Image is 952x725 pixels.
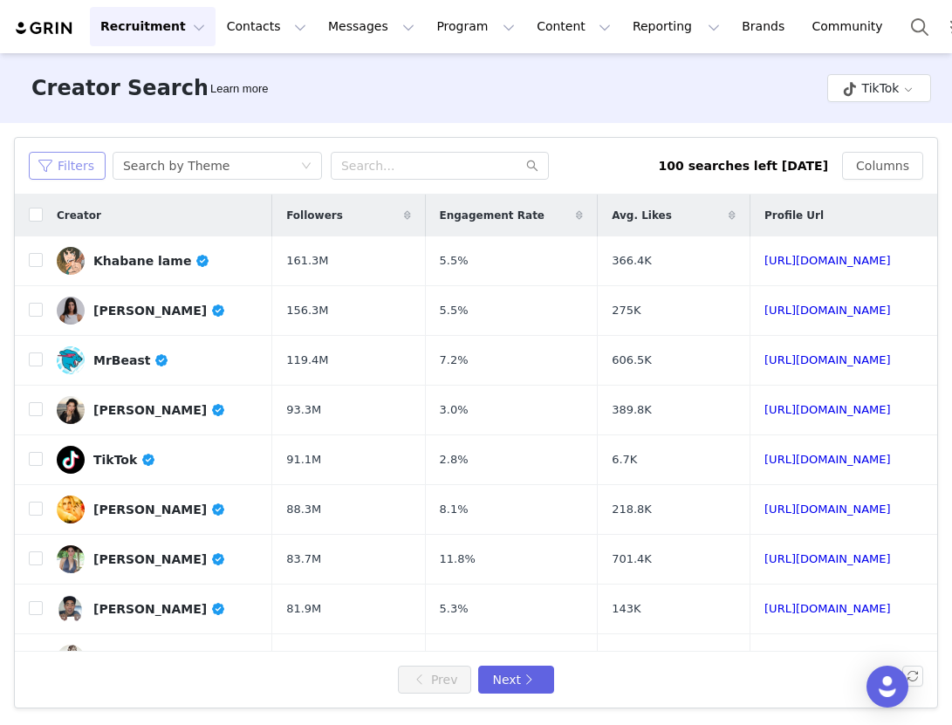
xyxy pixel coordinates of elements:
span: 11.8% [440,551,476,568]
img: v2 [57,446,85,474]
span: 83.7M [286,551,321,568]
img: v2 [57,595,85,623]
span: 5.5% [440,252,469,270]
span: 119.4M [286,352,328,369]
span: Creator [57,208,101,223]
a: [URL][DOMAIN_NAME] [764,254,891,267]
span: 606.5K [612,352,652,369]
button: Contacts [216,7,317,46]
a: TikTok [57,446,258,474]
span: 218.8K [612,501,652,518]
span: 389.8K [612,401,652,419]
button: Program [426,7,525,46]
img: v2 [57,496,85,523]
a: [PERSON_NAME] [57,545,258,573]
span: 81.9M [286,600,321,618]
a: The Rock [57,645,258,673]
a: [PERSON_NAME] [57,297,258,325]
div: Tooltip anchor [207,80,271,98]
div: 100 searches left [DATE] [659,157,828,175]
span: 156.3M [286,302,328,319]
span: Avg. Likes [612,208,672,223]
a: [URL][DOMAIN_NAME] [764,403,891,416]
div: TikTok [93,453,156,467]
span: 88.3M [286,501,321,518]
img: grin logo [14,20,75,37]
span: 6.7K [612,451,637,469]
span: 93.3M [286,401,321,419]
div: [PERSON_NAME] [93,304,226,318]
button: Prev [398,666,471,694]
a: Community [802,7,901,46]
button: TikTok [827,74,931,102]
span: 91.1M [286,451,321,469]
img: v2 [57,297,85,325]
span: 5.5% [440,302,469,319]
button: Content [526,7,621,46]
div: Khabane lame [93,254,210,268]
a: [PERSON_NAME] [57,496,258,523]
div: MrBeast [93,353,169,367]
span: 161.3M [286,252,328,270]
button: Messages [318,7,425,46]
span: 7.2% [440,352,469,369]
img: v2 [57,645,85,673]
span: Followers [286,208,343,223]
div: Open Intercom Messenger [866,666,908,708]
div: [PERSON_NAME] [93,403,226,417]
a: [URL][DOMAIN_NAME] [764,304,891,317]
span: 5.3% [440,600,469,618]
a: [URL][DOMAIN_NAME] [764,503,891,516]
button: Search [901,7,939,46]
a: Brands [731,7,800,46]
a: MrBeast [57,346,258,374]
button: Filters [29,152,106,180]
button: Recruitment [90,7,216,46]
a: [URL][DOMAIN_NAME] [764,602,891,615]
span: 3.0% [440,401,469,419]
i: icon: search [526,160,538,172]
div: Search by Theme [123,153,229,179]
a: [URL][DOMAIN_NAME] [764,353,891,366]
a: Khabane lame [57,247,258,275]
span: Engagement Rate [440,208,544,223]
span: 366.4K [612,252,652,270]
a: [PERSON_NAME] [57,595,258,623]
i: icon: down [301,161,312,173]
a: [PERSON_NAME] [57,396,258,424]
div: [PERSON_NAME] [93,602,226,616]
h3: Creator Search [31,72,209,104]
button: Reporting [622,7,730,46]
span: Profile Url [764,208,824,223]
img: v2 [57,396,85,424]
span: 2.8% [440,451,469,469]
img: v2 [57,247,85,275]
input: Search... [331,152,549,180]
a: [URL][DOMAIN_NAME] [764,552,891,565]
img: v2 [57,346,85,374]
button: Next [478,666,553,694]
a: [URL][DOMAIN_NAME] [764,453,891,466]
div: [PERSON_NAME] [93,552,226,566]
img: v2 [57,545,85,573]
span: 701.4K [612,551,652,568]
div: [PERSON_NAME] [93,503,226,516]
span: 143K [612,600,640,618]
button: Columns [842,152,923,180]
span: 8.1% [440,501,469,518]
span: 275K [612,302,640,319]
